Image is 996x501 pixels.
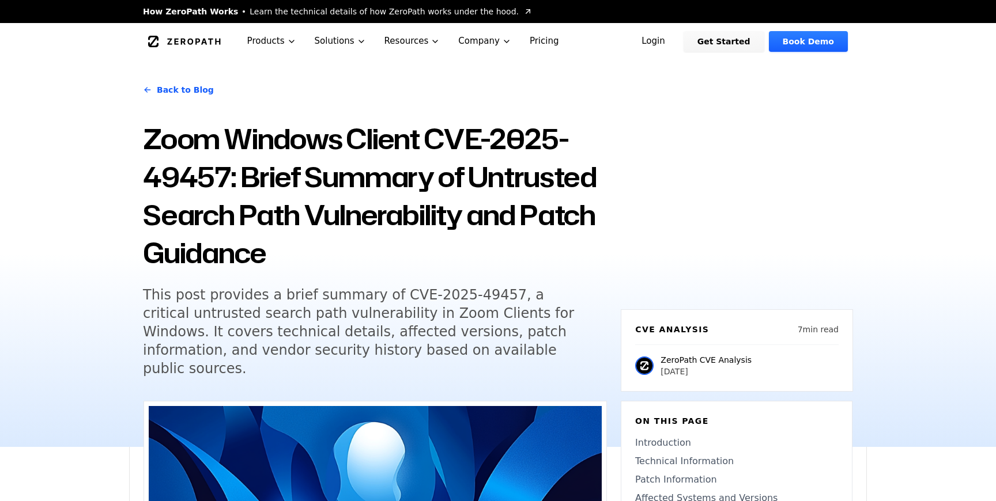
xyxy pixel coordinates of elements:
[520,23,568,59] a: Pricing
[375,23,450,59] button: Resources
[798,324,839,335] p: 7 min read
[143,286,586,378] h5: This post provides a brief summary of CVE-2025-49457, a critical untrusted search path vulnerabil...
[684,31,764,52] a: Get Started
[143,120,607,272] h1: Zoom Windows Client CVE-2025-49457: Brief Summary of Untrusted Search Path Vulnerability and Patc...
[635,324,709,335] h6: CVE Analysis
[305,23,375,59] button: Solutions
[661,366,752,377] p: [DATE]
[143,6,238,17] span: How ZeroPath Works
[250,6,519,17] span: Learn the technical details of how ZeroPath works under the hood.
[449,23,520,59] button: Company
[635,454,838,468] a: Technical Information
[635,415,838,427] h6: On this page
[143,74,214,106] a: Back to Blog
[635,356,654,375] img: ZeroPath CVE Analysis
[238,23,305,59] button: Products
[635,473,838,487] a: Patch Information
[129,23,867,59] nav: Global
[628,31,679,52] a: Login
[769,31,848,52] a: Book Demo
[143,6,533,17] a: How ZeroPath WorksLearn the technical details of how ZeroPath works under the hood.
[635,436,838,450] a: Introduction
[661,354,752,366] p: ZeroPath CVE Analysis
